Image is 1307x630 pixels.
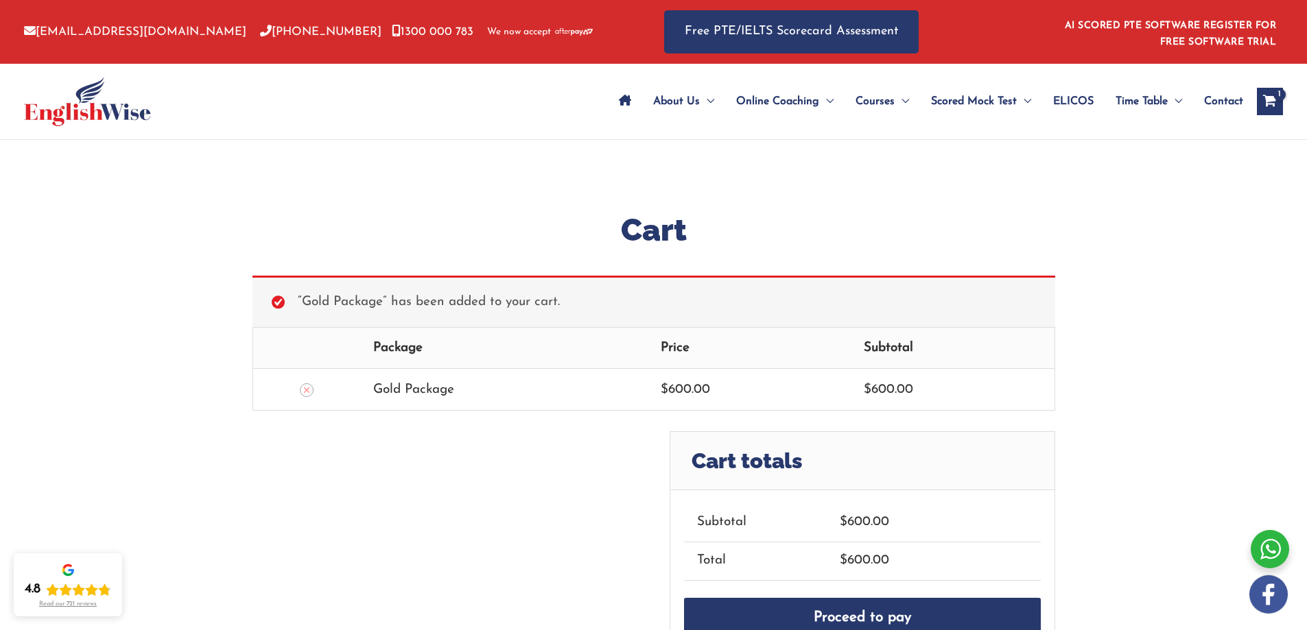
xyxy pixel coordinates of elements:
a: About UsMenu Toggle [642,77,725,125]
aside: Header Widget 1 [1057,10,1283,54]
h2: Cart totals [670,432,1055,489]
a: [EMAIL_ADDRESS][DOMAIN_NAME] [24,26,246,38]
span: Menu Toggle [895,77,909,125]
span: ELICOS [1053,77,1094,125]
span: Menu Toggle [1017,77,1031,125]
span: About Us [653,77,700,125]
span: Scored Mock Test [931,77,1017,125]
span: $ [840,554,847,567]
span: Contact [1204,77,1243,125]
span: Time Table [1116,77,1168,125]
span: Menu Toggle [819,77,834,125]
bdi: 600.00 [661,383,710,396]
img: white-facebook.png [1249,575,1288,614]
a: 1300 000 783 [392,26,473,38]
a: ELICOS [1042,77,1105,125]
th: Price [648,328,851,369]
a: CoursesMenu Toggle [845,77,920,125]
div: Read our 721 reviews [39,601,97,608]
h1: Cart [252,208,1055,252]
div: “Gold Package” has been added to your cart. [252,276,1055,326]
span: Menu Toggle [700,77,714,125]
a: [PHONE_NUMBER] [260,26,381,38]
a: Free PTE/IELTS Scorecard Assessment [664,10,919,53]
span: We now accept [487,25,551,39]
a: AI SCORED PTE SOFTWARE REGISTER FOR FREE SOFTWARE TRIAL [1065,21,1277,47]
img: Afterpay-Logo [555,28,593,36]
bdi: 600.00 [864,383,913,396]
a: Time TableMenu Toggle [1105,77,1193,125]
span: Online Coaching [736,77,819,125]
a: Online CoachingMenu Toggle [725,77,845,125]
span: Courses [856,77,895,125]
a: Contact [1193,77,1243,125]
div: Gold Package [373,378,635,401]
th: Total [684,542,827,580]
span: $ [661,383,668,396]
bdi: 600.00 [840,516,889,529]
nav: Site Navigation: Main Menu [608,77,1243,125]
span: Menu Toggle [1168,77,1182,125]
th: Subtotal [684,504,827,542]
a: Remove this item [300,383,314,397]
th: Subtotal [851,328,1054,369]
th: Package [360,328,648,369]
span: $ [840,516,847,529]
div: Rating: 4.8 out of 5 [25,581,111,598]
div: 4.8 [25,581,40,598]
img: cropped-ew-logo [24,77,151,126]
a: Scored Mock TestMenu Toggle [920,77,1042,125]
bdi: 600.00 [840,554,889,567]
span: $ [864,383,871,396]
a: View Shopping Cart, 1 items [1257,88,1283,115]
